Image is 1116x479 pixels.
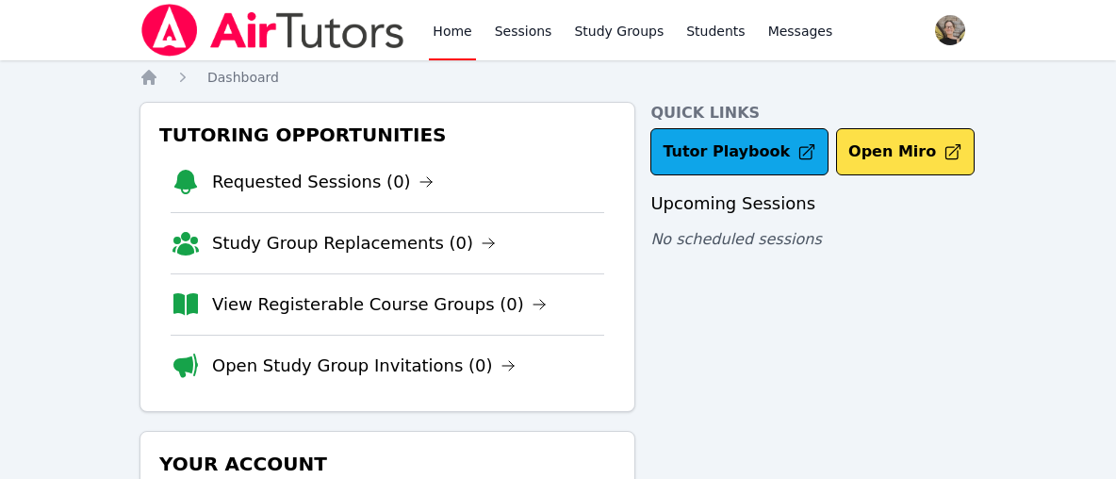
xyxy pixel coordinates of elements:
[212,230,496,256] a: Study Group Replacements (0)
[207,68,279,87] a: Dashboard
[650,128,829,175] a: Tutor Playbook
[207,70,279,85] span: Dashboard
[212,169,434,195] a: Requested Sessions (0)
[768,22,833,41] span: Messages
[650,102,976,124] h4: Quick Links
[650,230,821,248] span: No scheduled sessions
[212,291,547,318] a: View Registerable Course Groups (0)
[836,128,975,175] button: Open Miro
[650,190,976,217] h3: Upcoming Sessions
[156,118,619,152] h3: Tutoring Opportunities
[212,353,516,379] a: Open Study Group Invitations (0)
[139,68,976,87] nav: Breadcrumb
[139,4,406,57] img: Air Tutors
